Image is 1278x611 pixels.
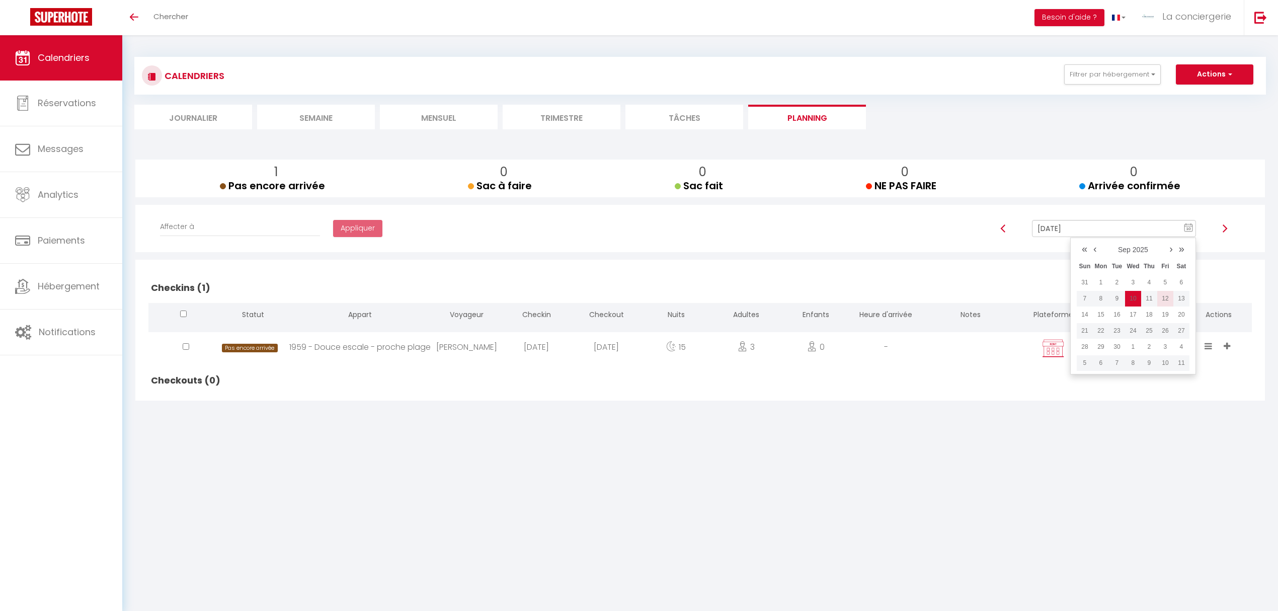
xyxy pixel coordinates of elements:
li: Mensuel [380,105,498,129]
td: Sep 05, 2025 [1157,274,1173,290]
a: Sep [1118,246,1131,254]
th: Enfants [781,303,851,330]
div: [DATE] [502,332,572,365]
li: Journalier [134,105,252,129]
button: Besoin d'aide ? [1034,9,1104,26]
a: « [1079,241,1090,256]
div: 15 [642,332,711,365]
button: Appliquer [333,220,382,237]
span: Réservations [38,97,96,109]
th: Nuits [642,303,711,330]
h3: CALENDRIERS [162,64,224,87]
img: arrow-right3.svg [1221,224,1229,233]
td: Oct 03, 2025 [1157,339,1173,355]
button: Ouvrir le widget de chat LiveChat [8,4,38,34]
td: Sep 03, 2025 [1125,274,1141,290]
div: 1959 - Douce escale - proche plage [288,332,432,365]
td: Sep 11, 2025 [1141,290,1157,307]
span: Notifications [39,326,96,338]
td: Sep 16, 2025 [1109,307,1125,323]
h2: Checkins (1) [148,272,1252,303]
td: Sep 28, 2025 [1077,339,1093,355]
th: Checkin [502,303,572,330]
p: 0 [1087,165,1180,180]
td: Oct 10, 2025 [1157,355,1173,371]
td: Sep 29, 2025 [1093,339,1109,355]
span: NE PAS FAIRE [866,179,936,193]
th: Thu [1141,258,1157,274]
td: Sep 10, 2025 [1125,290,1141,307]
span: Appart [348,310,372,320]
span: Chercher [153,11,188,22]
td: Oct 06, 2025 [1093,355,1109,371]
td: Sep 22, 2025 [1093,323,1109,339]
td: Sep 26, 2025 [1157,323,1173,339]
td: Sep 09, 2025 [1109,290,1125,307]
td: Sep 23, 2025 [1109,323,1125,339]
a: 2025 [1133,246,1148,254]
th: Sat [1173,258,1189,274]
td: Sep 01, 2025 [1093,274,1109,290]
li: Planning [748,105,866,129]
li: Semaine [257,105,375,129]
img: logout [1254,11,1267,24]
button: Filtrer par hébergement [1064,64,1161,85]
td: Sep 13, 2025 [1173,290,1189,307]
td: Sep 04, 2025 [1141,274,1157,290]
th: Checkout [572,303,642,330]
td: Oct 07, 2025 [1109,355,1125,371]
div: - [851,332,921,365]
th: Wed [1125,258,1141,274]
td: Oct 04, 2025 [1173,339,1189,355]
a: » [1176,241,1187,256]
span: Sac fait [675,179,723,193]
th: Notes [921,303,1020,330]
th: Voyageur [432,303,502,330]
td: Sep 30, 2025 [1109,339,1125,355]
td: Sep 25, 2025 [1141,323,1157,339]
td: Sep 21, 2025 [1077,323,1093,339]
h2: Checkouts (0) [148,365,1252,396]
td: Sep 14, 2025 [1077,307,1093,323]
div: [PERSON_NAME] [432,332,502,365]
span: Analytics [38,188,78,201]
p: 0 [683,165,723,180]
td: Sep 27, 2025 [1173,323,1189,339]
th: Plateforme [1020,303,1087,330]
td: Oct 01, 2025 [1125,339,1141,355]
span: Arrivée confirmée [1079,179,1180,193]
span: Sac à faire [468,179,532,193]
img: Super Booking [30,8,92,26]
th: Sun [1077,258,1093,274]
td: Oct 02, 2025 [1141,339,1157,355]
td: Oct 08, 2025 [1125,355,1141,371]
th: Tue [1109,258,1125,274]
th: Actions [1186,303,1252,330]
li: Tâches [625,105,743,129]
td: Oct 11, 2025 [1173,355,1189,371]
p: 0 [476,165,532,180]
th: Mon [1093,258,1109,274]
img: rent.png [1041,339,1066,358]
td: Sep 02, 2025 [1109,274,1125,290]
div: [DATE] [572,332,642,365]
td: Sep 15, 2025 [1093,307,1109,323]
span: Pas encore arrivée [222,344,278,352]
span: La conciergerie [1162,10,1231,23]
td: Oct 09, 2025 [1141,355,1157,371]
span: Pas encore arrivée [220,179,325,193]
img: ... [1141,9,1156,24]
img: arrow-left3.svg [999,224,1007,233]
th: Heure d'arrivée [851,303,921,330]
p: 0 [874,165,936,180]
span: Calendriers [38,51,90,64]
p: 1 [228,165,325,180]
span: Hébergement [38,280,100,292]
td: Sep 08, 2025 [1093,290,1109,307]
button: Actions [1176,64,1253,85]
div: 0 [781,332,851,365]
a: › [1166,241,1176,256]
li: Trimestre [503,105,620,129]
td: Sep 12, 2025 [1157,290,1173,307]
td: Sep 24, 2025 [1125,323,1141,339]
